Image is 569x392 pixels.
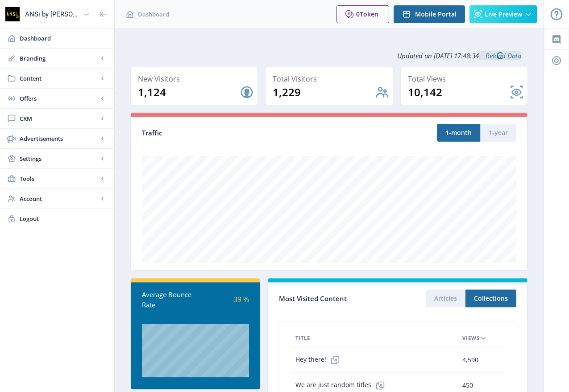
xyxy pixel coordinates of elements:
span: Dashboard [138,10,169,19]
span: Tools [20,174,98,183]
button: 0Token [336,5,389,23]
span: Views [462,333,480,343]
button: Articles [426,290,465,307]
div: New Visitors [138,73,254,85]
div: Traffic [142,128,329,138]
span: Mobile Portal [415,11,457,18]
span: Logout [20,214,107,223]
button: Live Preview [469,5,537,23]
span: Title [295,333,310,343]
a: Reload Data [479,51,521,60]
button: Mobile Portal [394,5,465,23]
button: 1-month [437,124,480,142]
span: Dashboard [20,34,107,43]
span: Offers [20,94,98,103]
span: Hey there! [295,351,344,369]
div: Most Visited Content [279,292,398,306]
span: 39 % [233,294,249,304]
span: Advertisements [20,134,98,143]
span: Content [20,74,98,83]
div: Total Views [408,73,524,85]
div: Average Bounce Rate [142,290,195,310]
span: Live Preview [485,11,522,18]
span: Settings [20,154,98,163]
div: 1,124 [138,85,240,99]
img: properties.app_icon.png [5,7,20,21]
div: 10,142 [408,85,510,99]
span: Account [20,194,98,203]
div: Total Visitors [273,73,389,85]
span: Branding [20,54,98,63]
span: CRM [20,114,98,123]
div: ANSi by [PERSON_NAME] [25,4,79,24]
div: 1,229 [273,85,374,99]
button: Collections [465,290,516,307]
span: Token [360,10,378,18]
span: 450 [462,380,473,391]
span: 4,590 [462,355,478,365]
button: 1-year [480,124,516,142]
div: Updated on [DATE] 17:48:34 [130,45,528,67]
